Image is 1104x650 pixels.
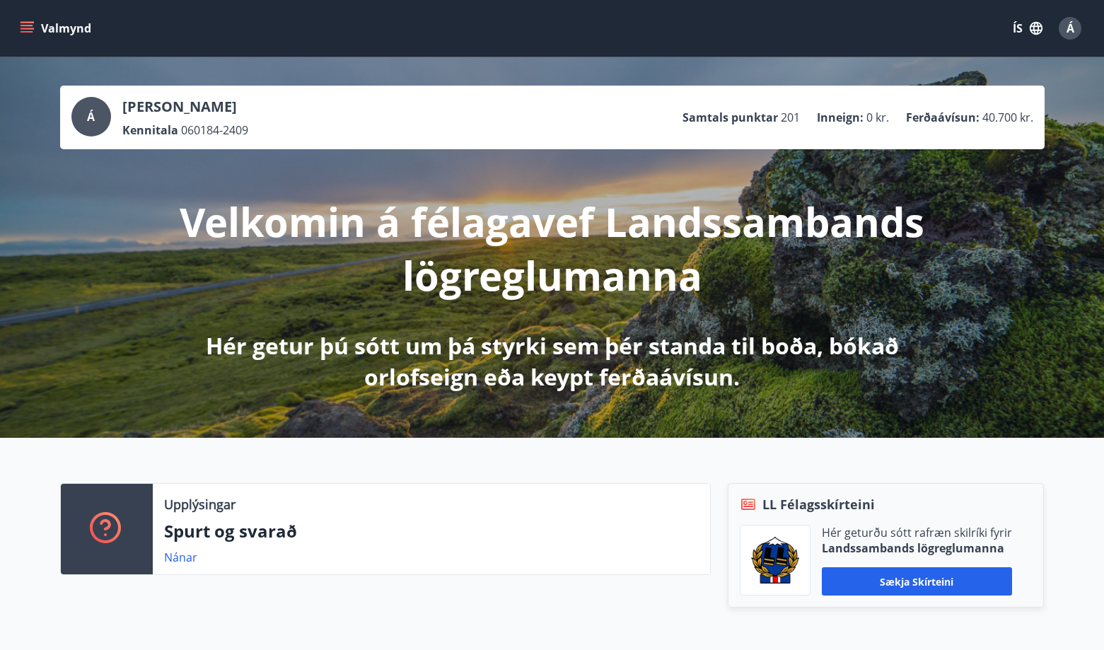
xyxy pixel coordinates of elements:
img: 1cqKbADZNYZ4wXUG0EC2JmCwhQh0Y6EN22Kw4FTY.png [751,537,799,584]
button: Á [1053,11,1087,45]
p: Velkomin á félagavef Landssambands lögreglumanna [179,195,926,302]
p: Landssambands lögreglumanna [822,540,1012,556]
span: 0 kr. [866,110,889,125]
button: menu [17,16,97,41]
p: Hér geturðu sótt rafræn skilríki fyrir [822,525,1012,540]
p: Upplýsingar [164,495,236,513]
p: Inneign : [817,110,864,125]
p: [PERSON_NAME] [122,97,248,117]
span: 060184-2409 [181,122,248,138]
button: Sækja skírteini [822,567,1012,596]
span: Á [1067,21,1074,36]
span: LL Félagsskírteini [762,495,875,513]
a: Nánar [164,550,197,565]
span: Á [87,109,95,124]
span: 201 [781,110,800,125]
p: Samtals punktar [682,110,778,125]
p: Hér getur þú sótt um þá styrki sem þér standa til boða, bókað orlofseign eða keypt ferðaávísun. [179,330,926,393]
span: 40.700 kr. [982,110,1033,125]
p: Kennitala [122,122,178,138]
p: Ferðaávísun : [906,110,980,125]
button: ÍS [1005,16,1050,41]
p: Spurt og svarað [164,519,699,543]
